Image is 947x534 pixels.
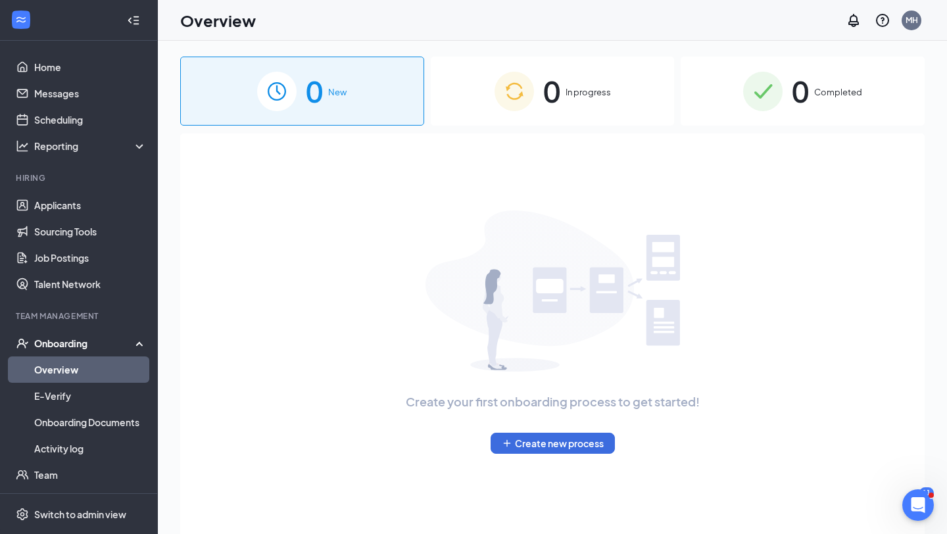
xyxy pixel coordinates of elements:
iframe: Intercom live chat [902,489,934,521]
svg: Plus [502,438,512,449]
a: Sourcing Tools [34,218,147,245]
div: Team Management [16,310,144,322]
svg: Collapse [127,14,140,27]
span: 0 [306,68,323,114]
a: Job Postings [34,245,147,271]
span: Create your first onboarding process to get started! [406,393,700,411]
svg: Analysis [16,139,29,153]
span: In progress [566,85,611,99]
div: Reporting [34,139,147,153]
div: Switch to admin view [34,508,126,521]
a: Talent Network [34,271,147,297]
button: PlusCreate new process [491,433,615,454]
h1: Overview [180,9,256,32]
div: Hiring [16,172,144,183]
a: Overview [34,356,147,383]
div: MH [906,14,918,26]
svg: WorkstreamLogo [14,13,28,26]
div: Onboarding [34,337,135,350]
svg: QuestionInfo [875,12,890,28]
svg: Notifications [846,12,862,28]
a: Home [34,54,147,80]
svg: UserCheck [16,337,29,350]
a: DocumentsCrown [34,488,147,514]
a: Team [34,462,147,488]
span: 0 [543,68,560,114]
a: Scheduling [34,107,147,133]
span: New [328,85,347,99]
a: Onboarding Documents [34,409,147,435]
a: Activity log [34,435,147,462]
svg: Settings [16,508,29,521]
a: E-Verify [34,383,147,409]
a: Applicants [34,192,147,218]
span: Completed [814,85,862,99]
a: Messages [34,80,147,107]
span: 0 [792,68,809,114]
div: 11 [919,487,934,498]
